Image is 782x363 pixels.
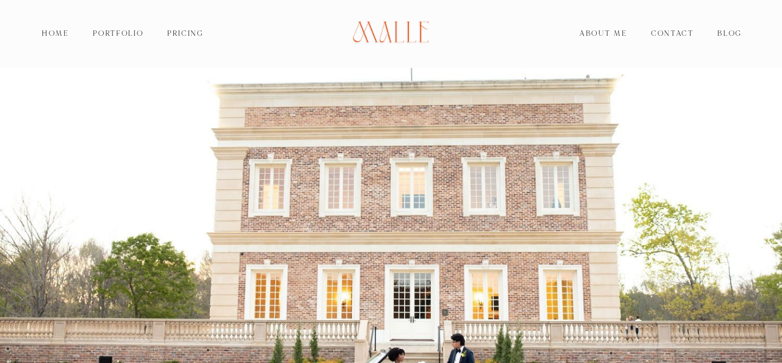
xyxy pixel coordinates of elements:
a: About Me [567,26,639,41]
a: Contact [639,26,705,41]
a: Pricing [155,26,215,41]
a: Home [30,26,81,41]
a: Portfolio [81,26,156,41]
a: Blog [705,26,753,41]
img: Mallé Photography Co. [338,4,444,64]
